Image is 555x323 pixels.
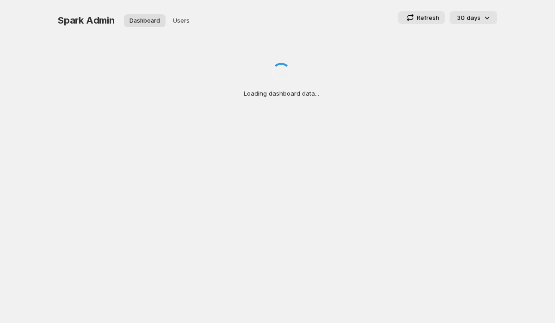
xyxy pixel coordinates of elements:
[58,15,115,26] span: Spark Admin
[167,14,195,27] button: User management
[398,11,445,24] button: Refresh
[417,13,439,22] p: Refresh
[457,13,481,22] p: 30 days
[244,89,319,98] p: Loading dashboard data...
[173,17,190,24] span: Users
[124,14,166,27] button: Dashboard overview
[129,17,160,24] span: Dashboard
[450,11,497,24] button: 30 days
